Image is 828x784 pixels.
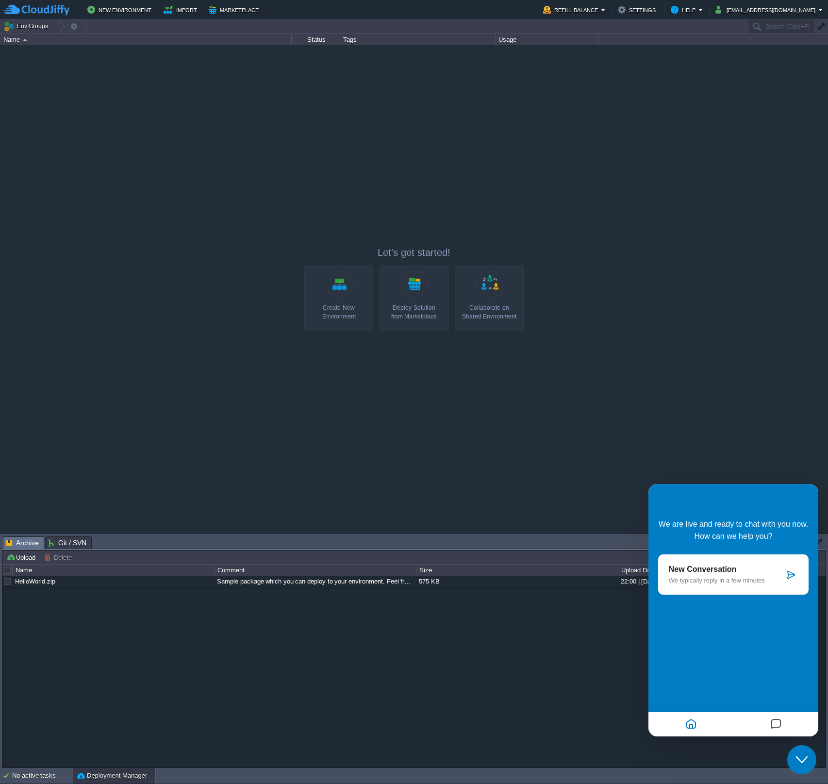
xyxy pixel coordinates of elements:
button: [EMAIL_ADDRESS][DOMAIN_NAME] [715,4,818,16]
img: CloudJiffy [3,4,69,16]
div: Upload Date [619,565,820,576]
div: 22:00 | [DATE] [618,576,819,587]
button: Env Groups [3,19,51,33]
div: Size [417,565,618,576]
button: Help [671,4,698,16]
img: AMDAwAAAACH5BAEAAAAALAAAAAABAAEAAAICRAEAOw== [23,39,27,41]
div: Collaborate on Shared Environment [458,303,521,321]
div: Deploy Solution from Marketplace [382,303,446,321]
span: Git / SVN [49,537,86,549]
div: Comment [215,565,416,576]
button: Deployment Manager [77,771,147,781]
iframe: chat widget [648,484,818,736]
p: Let's get started! [304,246,524,259]
div: Status [292,34,340,45]
iframe: chat widget [787,745,818,774]
button: Delete [44,553,75,562]
div: Sample package which you can deploy to your environment. Feel free to delete and upload a package... [215,576,415,587]
a: Deploy Solutionfrom Marketplace [380,266,448,331]
a: HelloWorld.zip [15,578,55,585]
div: Usage [496,34,598,45]
button: Upload [6,553,38,562]
div: 575 KB [416,576,617,587]
button: Settings [618,4,659,16]
button: Import [164,4,200,16]
div: Tags [341,34,495,45]
div: Create New Environment [307,303,370,321]
button: Marketplace [209,4,262,16]
div: Name [13,565,214,576]
a: Create New Environment [304,266,373,331]
a: Collaborate onShared Environment [455,266,524,331]
button: New Environment [87,4,154,16]
button: Refill Balance [543,4,601,16]
div: Name [1,34,291,45]
div: No active tasks [12,768,73,784]
span: Archive [6,537,39,549]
